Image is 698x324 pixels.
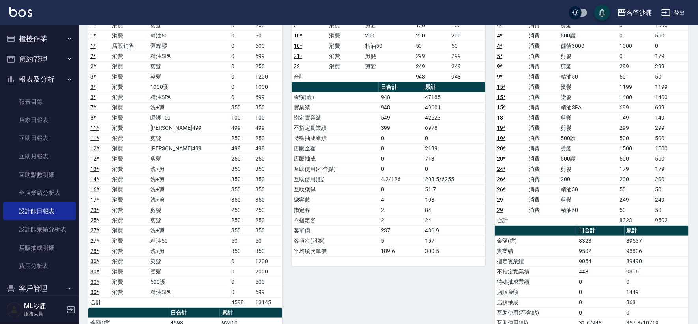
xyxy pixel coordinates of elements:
td: 燙髮 [559,82,618,92]
td: 47185 [423,92,485,102]
th: 日合計 [379,82,423,92]
td: 不指定實業績 [292,123,379,133]
td: 5 [379,236,423,246]
td: 299 [618,61,653,71]
a: 報表目錄 [3,93,76,111]
td: 948 [414,71,450,82]
button: save [594,5,610,21]
td: 50 [653,71,689,82]
td: 1200 [253,256,282,266]
td: 8323 [618,215,653,225]
td: 消費 [527,143,559,154]
td: 1000護 [148,82,229,92]
td: 1500 [653,20,689,30]
td: 瞬護100 [148,112,229,123]
td: 50 [229,236,253,246]
td: 250 [253,133,282,143]
a: 22 [294,63,300,69]
td: 350 [253,184,282,195]
td: 24 [423,215,485,225]
td: 499 [229,143,253,154]
td: 消費 [527,184,559,195]
table: a dense table [495,10,689,226]
td: 600 [253,41,282,51]
td: 299 [653,123,689,133]
td: 8323 [577,236,625,246]
td: 0 [423,164,485,174]
td: 179 [653,164,689,174]
td: 合計 [292,71,327,82]
td: 0 [379,133,423,143]
td: 染髮 [559,92,618,102]
td: 剪髮 [148,154,229,164]
td: 350 [253,225,282,236]
td: 消費 [110,195,148,205]
td: 179 [653,51,689,61]
td: 洗+剪 [148,164,229,174]
td: 249 [653,195,689,205]
td: 0 [229,82,253,92]
td: 消費 [527,20,559,30]
td: 消費 [110,184,148,195]
img: Person [6,302,22,318]
td: 500 [653,133,689,143]
td: 0 [653,41,689,51]
td: 金額(虛) [292,92,379,102]
td: 剪髮 [559,51,618,61]
td: 51.7 [423,184,485,195]
a: 18 [497,114,503,121]
td: 染髮 [148,71,229,82]
td: 剪髮 [148,61,229,71]
td: 699 [618,102,653,112]
td: 200 [653,174,689,184]
th: 累計 [423,82,485,92]
td: 250 [229,154,253,164]
td: 299 [449,51,485,61]
td: 149 [618,112,653,123]
td: 299 [618,123,653,133]
td: 精油50 [559,71,618,82]
td: 剪髮 [559,61,618,71]
td: 店販抽成 [292,154,379,164]
td: 699 [253,51,282,61]
td: 總客數 [292,195,379,205]
a: 6 [294,22,297,28]
td: 消費 [110,154,148,164]
td: 0 [229,30,253,41]
td: 50 [253,236,282,246]
td: 299 [414,51,450,61]
td: 消費 [110,246,148,256]
td: 50 [618,184,653,195]
h5: ML沙鹿 [24,302,64,310]
td: 消費 [110,112,148,123]
td: 250 [229,215,253,225]
td: 350 [229,174,253,184]
td: 洗+剪 [148,225,229,236]
td: 消費 [527,123,559,133]
td: 0 [423,133,485,143]
td: 179 [618,164,653,174]
p: 服務人員 [24,310,64,317]
td: 200 [559,174,618,184]
td: 350 [229,184,253,195]
td: 燙髮 [148,266,229,277]
td: 549 [379,112,423,123]
td: 250 [229,133,253,143]
td: 消費 [110,205,148,215]
td: 消費 [110,256,148,266]
td: 499 [253,143,282,154]
td: 消費 [527,71,559,82]
td: 948 [449,71,485,82]
td: 237 [379,225,423,236]
td: 2 [379,205,423,215]
td: 1000 [618,41,653,51]
td: 店販銷售 [110,41,148,51]
td: 0 [229,256,253,266]
td: 消費 [110,30,148,41]
a: 29 [497,197,503,203]
td: 100 [229,112,253,123]
td: 消費 [527,41,559,51]
td: 50 [653,184,689,195]
td: 9316 [625,266,689,277]
td: 0 [618,30,653,41]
